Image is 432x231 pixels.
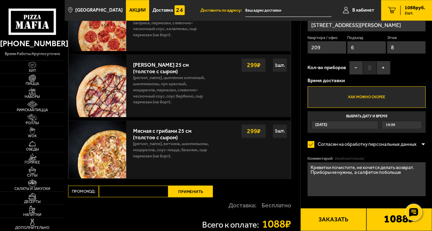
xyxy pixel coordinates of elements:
div: 1 шт. [273,58,287,72]
span: 19:30 [386,121,395,129]
span: улица Руднева, 30к3 [245,4,332,17]
label: Подъезд [347,35,386,41]
span: [GEOGRAPHIC_DATA] [75,8,123,13]
label: Как можно скорее [307,86,426,108]
span: 1088 руб. [405,5,425,10]
strong: Бесплатно [262,202,291,208]
span: (необязательно) [335,156,364,162]
label: Выбрать дату и время [307,111,426,133]
div: 1 шт. [273,124,287,138]
img: 15daf4d41897b9f0e9f617042186c801.svg [174,5,185,15]
label: Комментарий [307,156,426,162]
p: [PERSON_NAME], ветчина, шампиньоны, моцарелла, соус-пицца, базилик, сыр пармезан (на борт). [133,141,210,162]
span: Акции [129,8,146,13]
p: Время доставки [307,78,426,83]
div: Мясная с грибами 25 см (толстое с сыром) [133,124,210,141]
p: Доставка: [228,202,257,208]
label: Квартира / офис [307,35,346,41]
strong: 299 ₽ [245,59,262,72]
div: [PERSON_NAME] 25 см (толстое с сыром) [133,58,210,75]
strong: 299 ₽ [245,125,262,138]
strong: 1088 ₽ [262,219,291,230]
span: 2 шт. [405,11,425,15]
span: [DATE] [315,121,327,129]
label: Этаж [387,35,426,41]
a: Мясная с грибами 25 см (толстое с сыром)[PERSON_NAME], ветчина, шампиньоны, моцарелла, соус-пицца... [68,120,291,178]
button: + [377,61,390,75]
button: Применить [168,185,213,197]
span: 0 [363,61,377,75]
b: 1088 ₽ [384,214,415,226]
p: [PERSON_NAME], цыпленок копченый, шампиньоны, лук красный, моцарелла, пармезан, сливочно-чесночны... [133,75,210,108]
span: Доставить по адресу: [200,8,245,13]
span: Доставка [153,8,173,13]
span: Кол-во приборов [307,65,346,70]
p: пепперони, сыр Моцарелла, мед, паприка, пармезан, сливочно-чесночный соус, халапеньо, сыр пармеза... [133,14,210,41]
button: − [349,61,363,75]
a: [PERSON_NAME] 25 см (толстое с сыром)[PERSON_NAME], цыпленок копченый, шампиньоны, лук красный, м... [68,54,291,117]
button: Заказать [300,208,366,231]
label: Промокод: [68,185,99,197]
p: Всего к оплате: [202,221,259,229]
input: Ваш адрес доставки [245,4,332,17]
span: В кабинет [352,8,374,13]
label: Согласен на обработку персональных данных [307,138,421,151]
